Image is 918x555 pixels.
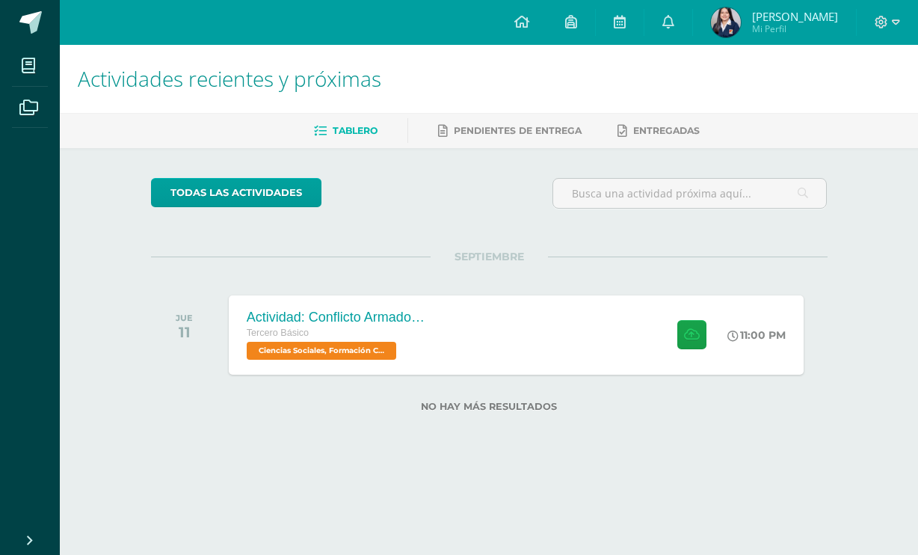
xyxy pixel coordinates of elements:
[553,179,827,208] input: Busca una actividad próxima aquí...
[247,310,426,325] div: Actividad: Conflicto Armado Interno
[633,125,700,136] span: Entregadas
[176,323,193,341] div: 11
[151,401,828,412] label: No hay más resultados
[752,9,838,24] span: [PERSON_NAME]
[431,250,548,263] span: SEPTIEMBRE
[247,342,396,360] span: Ciencias Sociales, Formación Ciudadana e Interculturalidad 'A'
[454,125,582,136] span: Pendientes de entrega
[752,22,838,35] span: Mi Perfil
[438,119,582,143] a: Pendientes de entrega
[333,125,378,136] span: Tablero
[176,313,193,323] div: JUE
[314,119,378,143] a: Tablero
[151,178,321,207] a: todas las Actividades
[711,7,741,37] img: 029cb0d89051cb50520ada4ff5ac0bf5.png
[78,64,381,93] span: Actividades recientes y próximas
[617,119,700,143] a: Entregadas
[727,328,786,342] div: 11:00 PM
[247,328,309,338] span: Tercero Básico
